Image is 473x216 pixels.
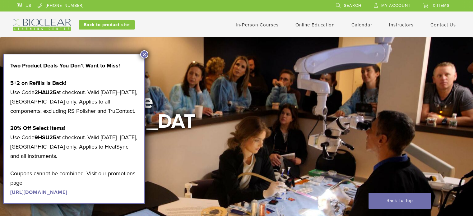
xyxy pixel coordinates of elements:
p: Use Code at checkout. Valid [DATE]–[DATE], [GEOGRAPHIC_DATA] only. Applies to HeatSync and all in... [10,123,138,161]
p: Coupons cannot be combined. Visit our promotions page: [10,169,138,197]
img: Bioclear [13,19,71,31]
button: Close [140,50,148,58]
span: 0 items [433,3,450,8]
a: [URL][DOMAIN_NAME] [10,189,67,195]
strong: 5+2 on Refills is Back! [10,80,67,86]
span: My Account [381,3,410,8]
p: Use Code at checkout. Valid [DATE]–[DATE], [GEOGRAPHIC_DATA] only. Applies to all components, exc... [10,78,138,116]
a: Back To Top [369,193,431,209]
strong: 2HAU25 [35,89,56,96]
a: Instructors [389,22,414,28]
a: Calendar [351,22,372,28]
a: Contact Us [430,22,456,28]
strong: Two Product Deals You Don’t Want to Miss! [10,62,120,69]
a: Back to product site [79,20,135,30]
strong: 9HSU25 [35,134,56,141]
span: Search [344,3,361,8]
a: Online Education [295,22,335,28]
a: In-Person Courses [236,22,279,28]
strong: 20% Off Select Items! [10,125,66,131]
